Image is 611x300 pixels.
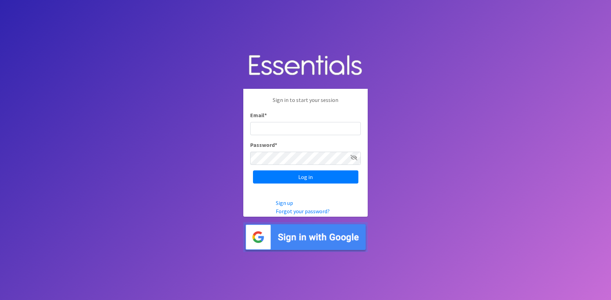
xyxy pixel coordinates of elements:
abbr: required [264,112,267,119]
p: Sign in to start your session [250,96,361,111]
a: Sign up [276,199,293,206]
label: Password [250,141,277,149]
label: Email [250,111,267,119]
img: Human Essentials [243,48,368,84]
a: Forgot your password? [276,208,330,215]
img: Sign in with Google [243,222,368,252]
input: Log in [253,170,358,184]
abbr: required [275,141,277,148]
